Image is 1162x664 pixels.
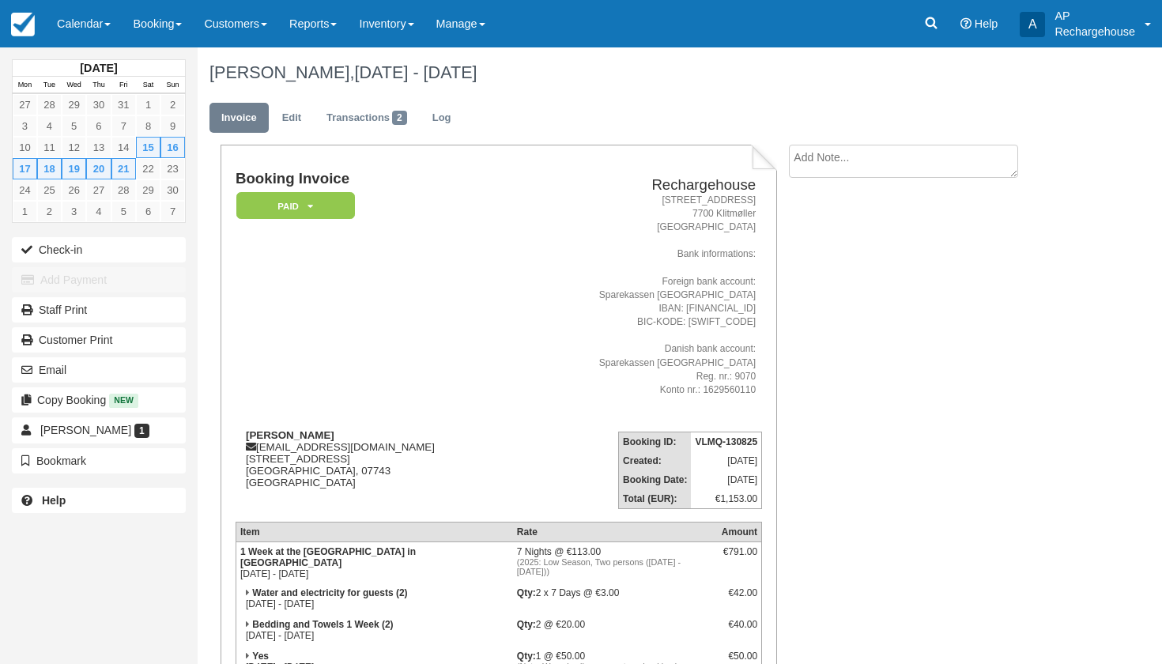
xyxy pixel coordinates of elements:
a: 1 [136,94,160,115]
a: Staff Print [12,297,186,323]
a: 17 [13,158,37,179]
b: Help [42,494,66,507]
a: 4 [37,115,62,137]
th: Fri [111,77,136,94]
a: 26 [62,179,86,201]
span: [PERSON_NAME] [40,424,131,436]
a: 18 [37,158,62,179]
td: [DATE] - [DATE] [236,583,512,615]
strong: [PERSON_NAME] [246,429,334,441]
td: €1,153.00 [691,489,761,509]
a: 19 [62,158,86,179]
a: 30 [86,94,111,115]
a: 28 [111,179,136,201]
th: Total (EUR): [619,489,692,509]
td: 7 Nights @ €113.00 [513,541,711,583]
div: €40.00 [715,619,757,643]
button: Check-in [12,237,186,262]
a: 5 [62,115,86,137]
a: 7 [111,115,136,137]
span: [DATE] - [DATE] [354,62,477,82]
a: 28 [37,94,62,115]
a: 11 [37,137,62,158]
a: Log [421,103,463,134]
a: 14 [111,137,136,158]
th: Thu [86,77,111,94]
span: New [109,394,138,407]
th: Wed [62,77,86,94]
span: 2 [392,111,407,125]
a: 2 [37,201,62,222]
a: [PERSON_NAME] 1 [12,417,186,443]
button: Bookmark [12,448,186,473]
a: Paid [236,191,349,221]
td: [DATE] [691,470,761,489]
a: 2 [160,94,185,115]
td: 2 @ €20.00 [513,615,711,647]
td: [DATE] - [DATE] [236,615,512,647]
a: 7 [160,201,185,222]
a: 15 [136,137,160,158]
a: Help [12,488,186,513]
a: Transactions2 [315,103,419,134]
a: 12 [62,137,86,158]
button: Email [12,357,186,383]
a: 29 [62,94,86,115]
img: checkfront-main-nav-mini-logo.png [11,13,35,36]
address: [STREET_ADDRESS] 7700 Klitmøller [GEOGRAPHIC_DATA] Bank informations: Foreign bank account: Spare... [526,194,756,397]
a: 8 [136,115,160,137]
span: Help [975,17,998,30]
a: Invoice [209,103,269,134]
th: Tue [37,77,62,94]
h1: [PERSON_NAME], [209,63,1058,82]
a: 3 [62,201,86,222]
span: 1 [134,424,149,438]
th: Mon [13,77,37,94]
button: Add Payment [12,267,186,292]
a: 3 [13,115,37,137]
th: Rate [513,522,711,541]
a: 31 [111,94,136,115]
strong: [DATE] [80,62,117,74]
a: 20 [86,158,111,179]
th: Sat [136,77,160,94]
a: 27 [13,94,37,115]
a: Customer Print [12,327,186,353]
i: Help [960,18,971,29]
a: 21 [111,158,136,179]
a: 29 [136,179,160,201]
strong: 1 Week at the [GEOGRAPHIC_DATA] in [GEOGRAPHIC_DATA] [240,546,416,568]
em: Paid [236,192,355,220]
th: Item [236,522,512,541]
a: 5 [111,201,136,222]
strong: Bedding and Towels 1 Week (2) [252,619,393,630]
a: 13 [86,137,111,158]
a: 6 [136,201,160,222]
a: Edit [270,103,313,134]
p: AP [1054,8,1135,24]
td: [DATE] [691,451,761,470]
th: Sun [160,77,185,94]
h2: Rechargehouse [526,177,756,194]
th: Amount [711,522,762,541]
p: Rechargehouse [1054,24,1135,40]
td: [DATE] - [DATE] [236,541,512,583]
h1: Booking Invoice [236,171,520,187]
th: Booking ID: [619,432,692,451]
td: 2 x 7 Days @ €3.00 [513,583,711,615]
a: 23 [160,158,185,179]
strong: VLMQ-130825 [695,436,757,447]
th: Booking Date: [619,470,692,489]
a: 1 [13,201,37,222]
strong: Yes [252,651,269,662]
strong: Water and electricity for guests (2) [252,587,407,598]
em: (2025: Low Season, Two persons ([DATE] - [DATE])) [517,557,707,576]
a: 9 [160,115,185,137]
a: 24 [13,179,37,201]
strong: Qty [517,619,536,630]
a: 25 [37,179,62,201]
div: €791.00 [715,546,757,570]
a: 10 [13,137,37,158]
a: 6 [86,115,111,137]
a: 30 [160,179,185,201]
